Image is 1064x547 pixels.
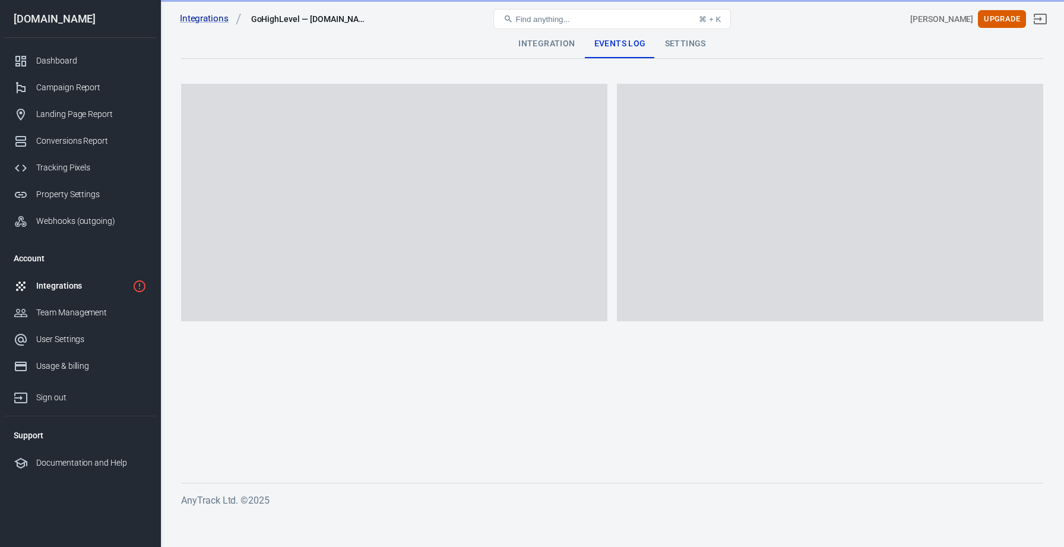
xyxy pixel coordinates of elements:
[181,493,1043,508] h6: AnyTrack Ltd. © 2025
[4,101,156,128] a: Landing Page Report
[251,13,370,25] div: GoHighLevel — planningmogul.com
[36,81,147,94] div: Campaign Report
[4,154,156,181] a: Tracking Pixels
[36,360,147,372] div: Usage & billing
[509,30,584,58] div: Integration
[978,10,1026,29] button: Upgrade
[36,333,147,346] div: User Settings
[36,457,147,469] div: Documentation and Help
[36,135,147,147] div: Conversions Report
[36,391,147,404] div: Sign out
[515,15,569,24] span: Find anything...
[4,208,156,235] a: Webhooks (outgoing)
[4,299,156,326] a: Team Management
[132,279,147,293] svg: 1 networks not verified yet
[655,30,715,58] div: Settings
[36,215,147,227] div: Webhooks (outgoing)
[180,12,242,25] a: Integrations
[36,280,128,292] div: Integrations
[910,13,973,26] div: Account id: NIz8LqcE
[4,181,156,208] a: Property Settings
[4,14,156,24] div: [DOMAIN_NAME]
[4,353,156,380] a: Usage & billing
[4,74,156,101] a: Campaign Report
[4,326,156,353] a: User Settings
[585,30,655,58] div: Events Log
[1026,5,1054,33] a: Sign out
[493,9,731,29] button: Find anything...⌘ + K
[699,15,721,24] div: ⌘ + K
[36,55,147,67] div: Dashboard
[36,108,147,121] div: Landing Page Report
[4,380,156,411] a: Sign out
[4,48,156,74] a: Dashboard
[4,128,156,154] a: Conversions Report
[4,421,156,450] li: Support
[4,244,156,273] li: Account
[36,188,147,201] div: Property Settings
[36,162,147,174] div: Tracking Pixels
[4,273,156,299] a: Integrations
[36,306,147,319] div: Team Management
